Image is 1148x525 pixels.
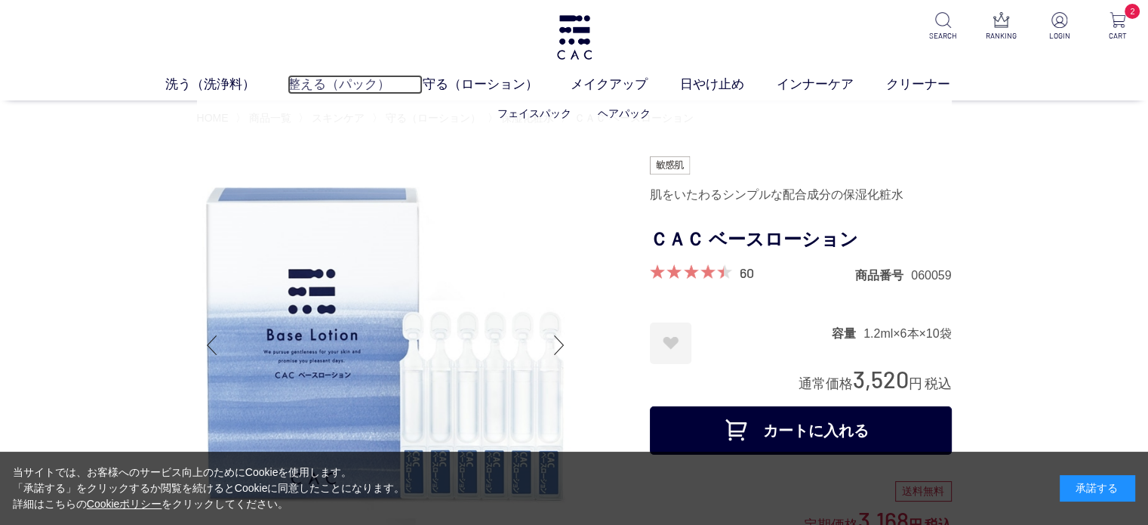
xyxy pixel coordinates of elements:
[925,376,952,391] span: 税込
[423,75,571,94] a: 守る（ローション）
[544,315,574,375] div: Next slide
[1099,30,1136,42] p: CART
[777,75,886,94] a: インナーケア
[1041,30,1078,42] p: LOGIN
[1125,4,1140,19] span: 2
[288,75,423,94] a: 整える（パック）
[855,267,911,283] dt: 商品番号
[165,75,288,94] a: 洗う（洗浄料）
[650,406,952,455] button: カートに入れる
[497,107,571,119] a: フェイスパック
[598,107,651,119] a: ヘアパック
[799,376,853,391] span: 通常価格
[650,223,952,257] h1: ＣＡＣ ベースローション
[886,75,983,94] a: クリーナー
[983,30,1020,42] p: RANKING
[650,182,952,208] div: 肌をいたわるシンプルな配合成分の保湿化粧水
[863,326,952,341] dd: 1.2ml×6本×10袋
[197,315,227,375] div: Previous slide
[832,326,863,341] dt: 容量
[909,376,922,391] span: 円
[740,264,754,281] a: 60
[650,156,691,174] img: 敏感肌
[13,465,405,512] div: 当サイトでは、お客様へのサービス向上のためにCookieを使用します。 「承諾する」をクリックするか閲覧を続けるとCookieに同意したことになります。 詳細はこちらの をクリックしてください。
[1060,475,1135,502] div: 承諾する
[925,12,962,42] a: SEARCH
[87,498,162,510] a: Cookieポリシー
[1041,12,1078,42] a: LOGIN
[911,267,951,283] dd: 060059
[680,75,777,94] a: 日やけ止め
[650,323,691,364] a: お気に入りに登録する
[571,75,680,94] a: メイクアップ
[983,12,1020,42] a: RANKING
[1099,12,1136,42] a: 2 CART
[925,30,962,42] p: SEARCH
[555,15,594,60] img: logo
[853,365,909,393] span: 3,520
